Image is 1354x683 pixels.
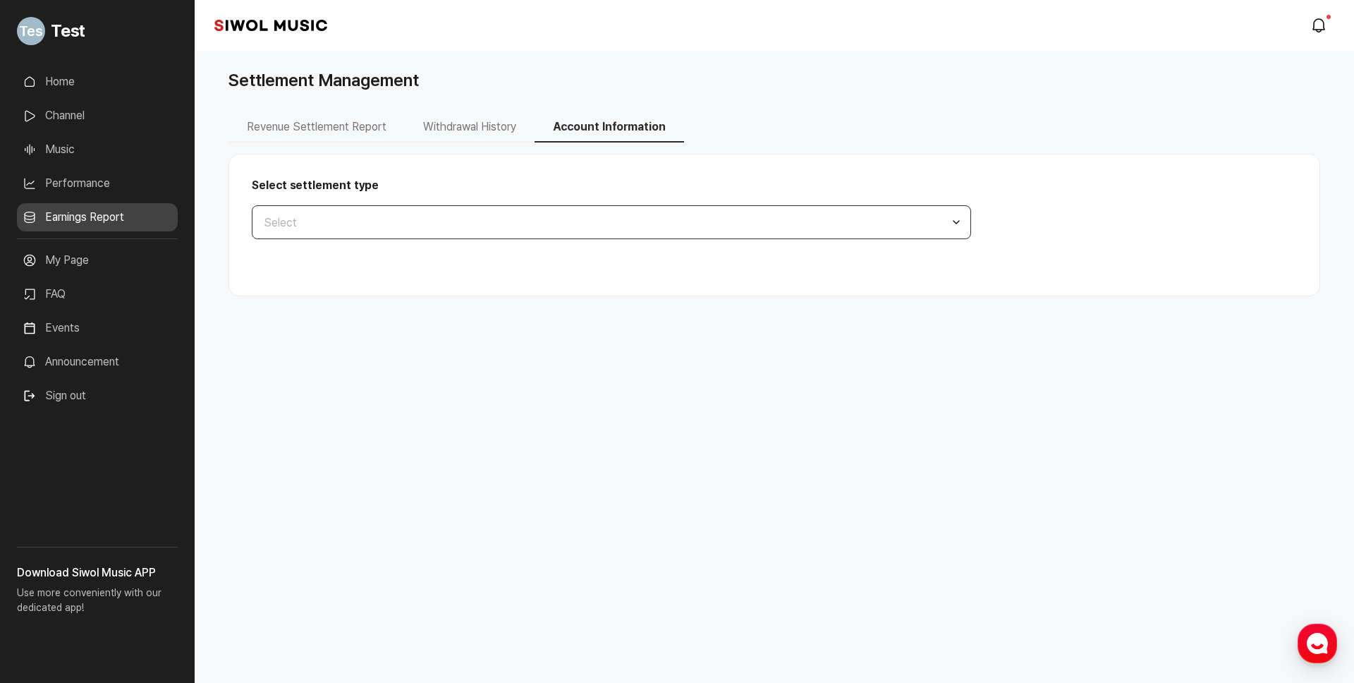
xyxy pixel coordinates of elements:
[93,447,182,483] a: Messages
[209,469,243,480] span: Settings
[252,177,971,194] h3: Select settlement type
[405,113,535,143] button: Withdrawal History
[17,280,178,308] a: FAQ
[405,120,535,133] a: Withdrawal History
[228,120,405,133] a: Revenue Settlement Report
[228,113,405,143] button: Revenue Settlement Report
[17,382,92,410] button: Sign out
[17,348,178,376] a: Announcement
[228,68,419,93] h1: Settlement Management
[17,135,178,164] a: Music
[182,447,271,483] a: Settings
[535,120,684,133] a: Account Information
[252,205,971,239] button: Select
[17,68,178,96] a: Home
[17,314,178,342] a: Events
[17,246,178,274] a: My Page
[17,11,178,51] a: Go to My Profile
[17,102,178,130] a: Channel
[117,469,159,480] span: Messages
[264,216,297,229] span: Select
[51,18,85,44] span: Test
[36,469,61,480] span: Home
[17,581,178,627] p: Use more conveniently with our dedicated app!
[4,447,93,483] a: Home
[17,564,178,581] h3: Download Siwol Music APP
[1306,11,1334,40] a: modal.notifications
[17,203,178,231] a: Earnings Report
[17,169,178,198] a: Performance
[535,113,684,143] button: Account Information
